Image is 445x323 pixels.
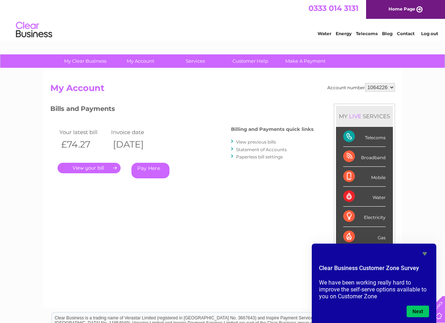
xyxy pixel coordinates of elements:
th: £74.27 [58,137,110,152]
a: Customer Help [221,54,280,68]
div: Broadband [343,147,386,167]
a: View previous bills [236,139,276,145]
th: [DATE] [109,137,161,152]
div: Account number [327,83,395,92]
div: Water [343,187,386,207]
a: Services [165,54,225,68]
td: Invoice date [109,127,161,137]
a: Blog [382,31,392,36]
a: My Account [110,54,170,68]
a: Water [318,31,331,36]
div: Mobile [343,167,386,187]
a: Pay Here [131,163,169,178]
div: Clear Business Customer Zone Survey [319,249,429,317]
a: . [58,163,121,173]
div: MY SERVICES [336,106,393,127]
td: Your latest bill [58,127,110,137]
a: Log out [421,31,438,36]
h3: Bills and Payments [50,104,314,116]
a: My Clear Business [55,54,115,68]
div: Gas [343,227,386,247]
button: Next question [407,306,429,317]
div: Clear Business is a trading name of Verastar Limited (registered in [GEOGRAPHIC_DATA] No. 3667643... [52,4,394,35]
div: LIVE [348,113,363,120]
a: Telecoms [356,31,378,36]
div: Telecoms [343,127,386,147]
img: logo.png [16,19,53,41]
h4: Billing and Payments quick links [231,127,314,132]
div: Electricity [343,207,386,227]
a: Energy [336,31,352,36]
h2: Clear Business Customer Zone Survey [319,264,429,276]
h2: My Account [50,83,395,97]
a: Paperless bill settings [236,154,283,160]
a: Statement of Accounts [236,147,287,152]
p: We have been working really hard to improve the self-serve options available to you on Customer Zone [319,279,429,300]
a: Contact [397,31,415,36]
a: Make A Payment [276,54,335,68]
a: 0333 014 3131 [308,4,358,13]
button: Hide survey [420,249,429,258]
